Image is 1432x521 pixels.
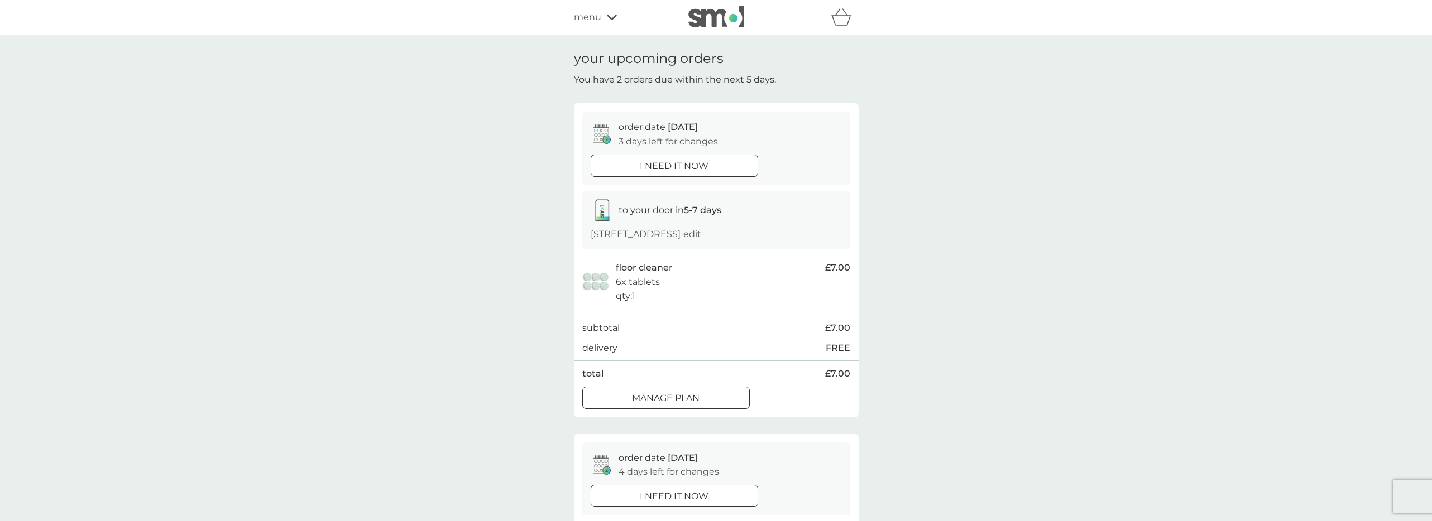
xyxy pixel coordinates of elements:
p: 4 days left for changes [619,465,719,479]
p: qty : 1 [616,289,635,303]
p: order date [619,120,698,134]
p: delivery [582,341,617,355]
span: menu [574,10,601,25]
p: total [582,366,604,381]
img: smol [688,6,744,27]
p: floor cleaner [616,260,673,275]
p: 6x tablets [616,275,660,290]
span: [DATE] [668,122,698,132]
strong: 5-7 days [684,205,721,215]
p: 3 days left for changes [619,134,718,149]
span: £7.00 [825,321,850,335]
p: i need it now [640,159,708,173]
p: subtotal [582,321,620,335]
p: Manage plan [632,391,700,406]
button: i need it now [591,155,758,177]
p: [STREET_ADDRESS] [591,227,701,242]
span: to your door in [619,205,721,215]
div: basket [831,6,859,28]
p: FREE [826,341,850,355]
p: You have 2 orders due within the next 5 days. [574,73,776,87]
p: i need it now [640,489,708,504]
span: £7.00 [825,260,850,275]
span: £7.00 [825,366,850,381]
span: [DATE] [668,452,698,463]
button: Manage plan [582,387,750,409]
a: edit [683,229,701,239]
p: order date [619,451,698,465]
h1: your upcoming orders [574,51,724,67]
button: i need it now [591,485,758,507]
